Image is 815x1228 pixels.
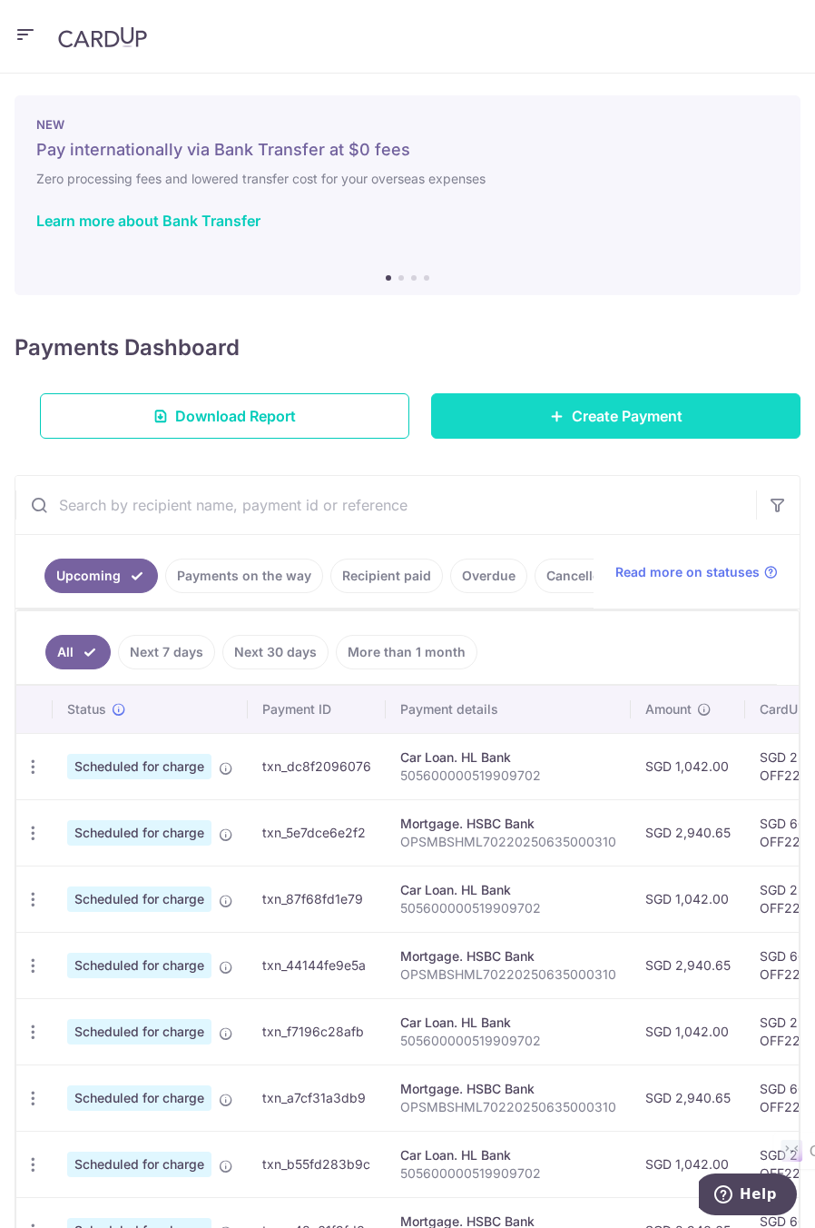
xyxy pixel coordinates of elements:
span: Scheduled for charge [67,1085,211,1111]
a: Upcoming [44,559,158,593]
a: Next 30 days [222,635,329,669]
a: Download Report [40,393,409,439]
a: Learn more about Bank Transfer [36,212,260,230]
td: txn_87f68fd1e79 [248,866,386,932]
span: Scheduled for charge [67,820,211,846]
span: Amount [645,700,692,718]
a: Recipient paid [330,559,443,593]
a: Next 7 days [118,635,215,669]
p: OPSMBSHML70220250635000310 [400,1098,616,1116]
td: SGD 1,042.00 [631,998,745,1065]
td: txn_f7196c28afb [248,998,386,1065]
span: Create Payment [572,405,682,427]
div: Car Loan. HL Bank [400,881,616,899]
td: SGD 1,042.00 [631,866,745,932]
p: OPSMBSHML70220250635000310 [400,833,616,851]
p: 505600000519909702 [400,899,616,917]
img: CardUp [58,26,147,48]
div: Mortgage. HSBC Bank [400,1080,616,1098]
td: txn_a7cf31a3db9 [248,1065,386,1131]
p: 505600000519909702 [400,767,616,785]
div: Car Loan. HL Bank [400,1014,616,1032]
td: txn_44144fe9e5a [248,932,386,998]
div: Car Loan. HL Bank [400,748,616,767]
th: Payment ID [248,686,386,733]
span: Scheduled for charge [67,754,211,779]
a: Payments on the way [165,559,323,593]
td: txn_dc8f2096076 [248,733,386,799]
p: 505600000519909702 [400,1164,616,1183]
a: Read more on statuses [615,563,778,581]
p: NEW [36,117,779,132]
span: Read more on statuses [615,563,760,581]
span: Scheduled for charge [67,1152,211,1177]
td: SGD 2,940.65 [631,1065,745,1131]
div: Car Loan. HL Bank [400,1146,616,1164]
a: Create Payment [431,393,800,439]
input: Search by recipient name, payment id or reference [15,476,756,534]
td: SGD 2,940.65 [631,799,745,866]
span: Scheduled for charge [67,1019,211,1045]
span: Download Report [175,405,296,427]
th: Payment details [386,686,631,733]
h5: Pay internationally via Bank Transfer at $0 fees [36,139,779,161]
span: Scheduled for charge [67,886,211,912]
td: SGD 1,042.00 [631,1131,745,1197]
div: Mortgage. HSBC Bank [400,947,616,966]
td: txn_5e7dce6e2f2 [248,799,386,866]
a: More than 1 month [336,635,477,669]
a: All [45,635,111,669]
h6: Zero processing fees and lowered transfer cost for your overseas expenses [36,168,779,190]
div: Mortgage. HSBC Bank [400,815,616,833]
td: txn_b55fd283b9c [248,1131,386,1197]
span: Status [67,700,106,718]
p: 505600000519909702 [400,1032,616,1050]
a: Cancelled [535,559,620,593]
h4: Payments Dashboard [15,332,240,364]
a: Overdue [450,559,527,593]
p: OPSMBSHML70220250635000310 [400,966,616,984]
iframe: Opens a widget where you can find more information [699,1174,797,1219]
td: SGD 1,042.00 [631,733,745,799]
td: SGD 2,940.65 [631,932,745,998]
span: Scheduled for charge [67,953,211,978]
